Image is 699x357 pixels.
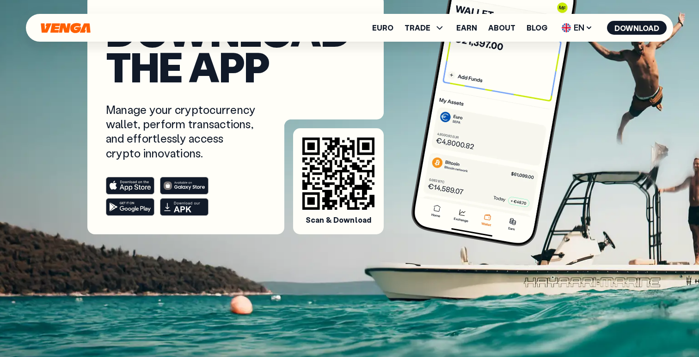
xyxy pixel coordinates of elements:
[607,21,667,35] button: Download
[106,102,258,160] p: Manage your cryptocurrency wallet, perform transactions, and effortlessly access crypto innovations.
[106,13,365,84] h1: Download the app
[456,24,477,31] a: Earn
[40,23,92,33] svg: Home
[562,23,571,32] img: flag-uk
[372,24,393,31] a: Euro
[558,20,596,35] span: EN
[306,215,371,225] span: Scan & Download
[405,24,430,31] span: TRADE
[488,24,515,31] a: About
[527,24,547,31] a: Blog
[405,22,445,33] span: TRADE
